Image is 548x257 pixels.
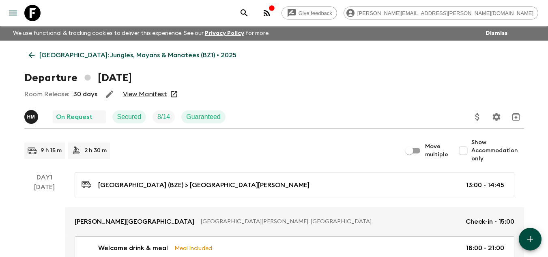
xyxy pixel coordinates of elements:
button: Dismiss [484,28,509,39]
span: Hob Medina [24,112,40,119]
a: View Manifest [123,90,167,98]
button: menu [5,5,21,21]
p: H M [27,114,35,120]
span: Show Accommodation only [471,138,524,163]
p: [GEOGRAPHIC_DATA] (BZE) > [GEOGRAPHIC_DATA][PERSON_NAME] [98,180,309,190]
p: Welcome drink & meal [98,243,168,253]
p: Meal Included [174,244,212,253]
p: Room Release: [24,89,69,99]
button: search adventures [236,5,252,21]
span: Give feedback [294,10,337,16]
p: 2 h 30 m [84,147,107,155]
p: Day 1 [24,173,65,182]
p: 9 h 15 m [41,147,62,155]
button: Settings [488,109,505,125]
a: Give feedback [282,6,337,19]
a: [GEOGRAPHIC_DATA]: Jungles, Mayans & Manatees (BZ1) • 2025 [24,47,241,63]
span: Move multiple [425,143,449,159]
p: Check-in - 15:00 [466,217,514,227]
button: Update Price, Early Bird Discount and Costs [469,109,486,125]
p: Secured [117,112,142,122]
span: [PERSON_NAME][EMAIL_ADDRESS][PERSON_NAME][DOMAIN_NAME] [353,10,538,16]
p: 30 days [73,89,97,99]
a: Privacy Policy [205,30,244,36]
p: [GEOGRAPHIC_DATA]: Jungles, Mayans & Manatees (BZ1) • 2025 [39,50,236,60]
p: On Request [56,112,92,122]
button: Archive (Completed, Cancelled or Unsynced Departures only) [508,109,524,125]
p: [GEOGRAPHIC_DATA][PERSON_NAME], [GEOGRAPHIC_DATA] [201,218,459,226]
div: [PERSON_NAME][EMAIL_ADDRESS][PERSON_NAME][DOMAIN_NAME] [344,6,538,19]
div: Trip Fill [153,110,175,123]
a: [GEOGRAPHIC_DATA] (BZE) > [GEOGRAPHIC_DATA][PERSON_NAME]13:00 - 14:45 [75,173,514,197]
p: 18:00 - 21:00 [466,243,504,253]
p: Guaranteed [186,112,221,122]
button: HM [24,110,40,124]
h1: Departure [DATE] [24,70,132,86]
div: Secured [112,110,146,123]
p: We use functional & tracking cookies to deliver this experience. See our for more. [10,26,273,41]
p: [PERSON_NAME][GEOGRAPHIC_DATA] [75,217,194,227]
a: [PERSON_NAME][GEOGRAPHIC_DATA][GEOGRAPHIC_DATA][PERSON_NAME], [GEOGRAPHIC_DATA]Check-in - 15:00 [65,207,524,236]
p: 13:00 - 14:45 [466,180,504,190]
p: 8 / 14 [157,112,170,122]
